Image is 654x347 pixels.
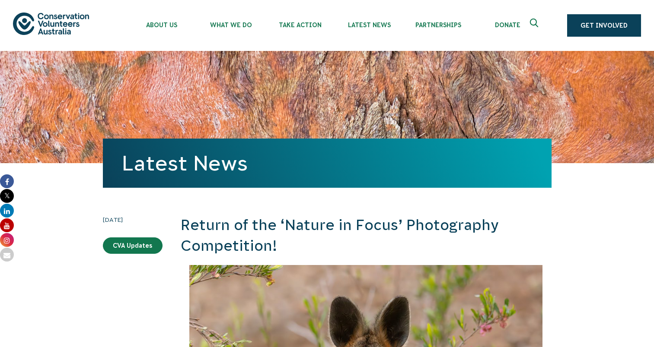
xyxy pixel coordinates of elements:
[335,22,404,28] span: Latest News
[181,215,552,256] h2: Return of the ‘Nature in Focus’ Photography Competition!
[404,22,473,28] span: Partnerships
[196,22,265,28] span: What We Do
[567,14,641,37] a: Get Involved
[473,22,542,28] span: Donate
[103,215,163,224] time: [DATE]
[530,19,541,32] span: Expand search box
[13,13,89,35] img: logo.svg
[122,151,248,175] a: Latest News
[127,22,196,28] span: About Us
[525,15,546,36] button: Expand search box Close search box
[103,237,163,254] a: CVA Updates
[265,22,335,28] span: Take Action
